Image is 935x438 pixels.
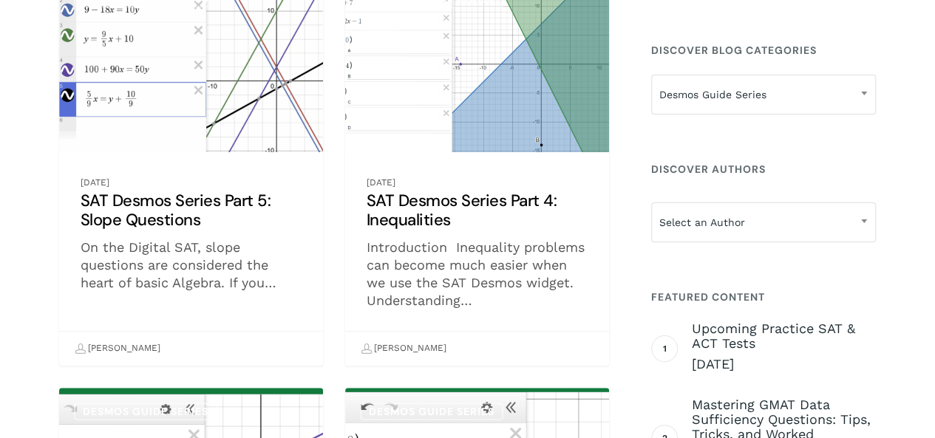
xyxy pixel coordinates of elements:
[651,284,876,310] h4: Featured Content
[652,207,875,238] span: Select an Author
[75,336,160,361] a: [PERSON_NAME]
[651,202,876,242] span: Select an Author
[360,403,503,420] a: Desmos Guide Series
[837,341,914,417] iframe: Chatbot
[74,403,217,420] a: Desmos Guide Series
[651,156,876,182] h4: Discover Authors
[692,355,876,373] span: [DATE]
[651,75,876,114] span: Desmos Guide Series
[652,79,875,110] span: Desmos Guide Series
[651,37,876,64] h4: Discover Blog Categories
[692,321,876,351] span: Upcoming Practice SAT & ACT Tests
[361,336,446,361] a: [PERSON_NAME]
[692,321,876,373] a: Upcoming Practice SAT & ACT Tests [DATE]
